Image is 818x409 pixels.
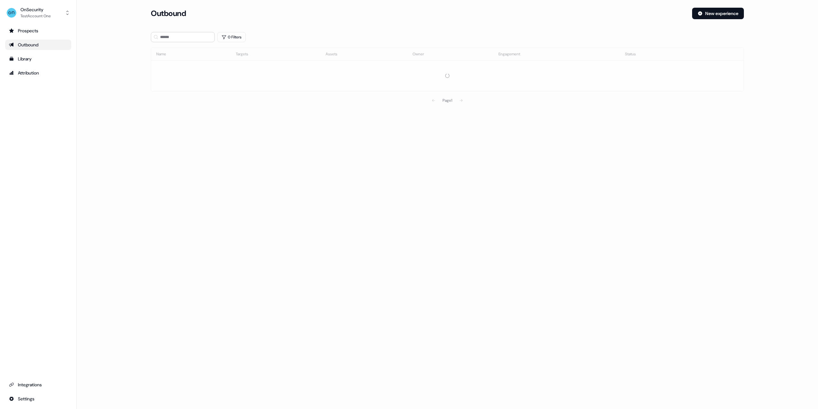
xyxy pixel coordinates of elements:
[9,381,67,388] div: Integrations
[20,6,51,13] div: OnSecurity
[151,9,186,18] h3: Outbound
[5,5,71,20] button: OnSecurityTestAccount One
[9,396,67,402] div: Settings
[20,13,51,19] div: TestAccount One
[9,42,67,48] div: Outbound
[5,54,71,64] a: Go to templates
[5,40,71,50] a: Go to outbound experience
[5,394,71,404] a: Go to integrations
[9,56,67,62] div: Library
[9,70,67,76] div: Attribution
[217,32,246,42] button: 0 Filters
[5,68,71,78] a: Go to attribution
[5,380,71,390] a: Go to integrations
[5,26,71,36] a: Go to prospects
[692,8,744,19] button: New experience
[9,28,67,34] div: Prospects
